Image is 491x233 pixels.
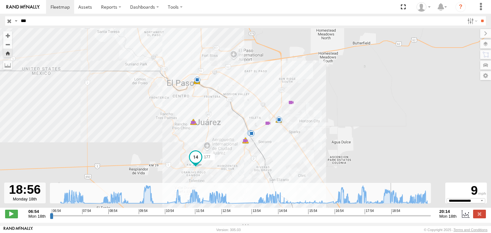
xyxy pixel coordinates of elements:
div: 7 [190,119,197,125]
div: Irving Rodriguez [414,2,433,12]
strong: 06:54 [28,209,46,214]
span: 18:54 [391,209,400,214]
span: 11:54 [195,209,204,214]
button: Zoom out [3,40,12,49]
label: Close [473,210,486,218]
span: 13:54 [252,209,261,214]
a: Visit our Website [4,227,33,233]
div: 10 [242,138,249,144]
span: 08:54 [108,209,117,214]
div: 9 [446,184,486,198]
label: Play/Stop [5,210,18,218]
span: 15:54 [308,209,317,214]
label: Search Query [13,16,19,26]
i: ? [456,2,466,12]
span: 07:54 [82,209,91,214]
button: Zoom Home [3,49,12,57]
div: 6 [276,117,282,123]
div: 8 [190,119,197,126]
span: 10:54 [165,209,174,214]
span: 177 [204,155,210,159]
span: Mon 18th Aug 2025 [28,214,46,219]
button: Zoom in [3,31,12,40]
label: Map Settings [480,71,491,80]
span: 12:54 [222,209,230,214]
span: 09:54 [139,209,148,214]
div: Version: 305.03 [216,228,241,232]
span: Mon 18th Aug 2025 [439,214,456,219]
img: rand-logo.svg [6,5,40,9]
a: Terms and Conditions [454,228,487,232]
span: 14:54 [278,209,287,214]
div: © Copyright 2025 - [424,228,487,232]
strong: 20:14 [439,209,456,214]
span: 06:54 [52,209,61,214]
span: 16:54 [335,209,344,214]
label: Search Filter Options [465,16,479,26]
label: Measure [3,61,12,70]
span: 17:54 [365,209,374,214]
